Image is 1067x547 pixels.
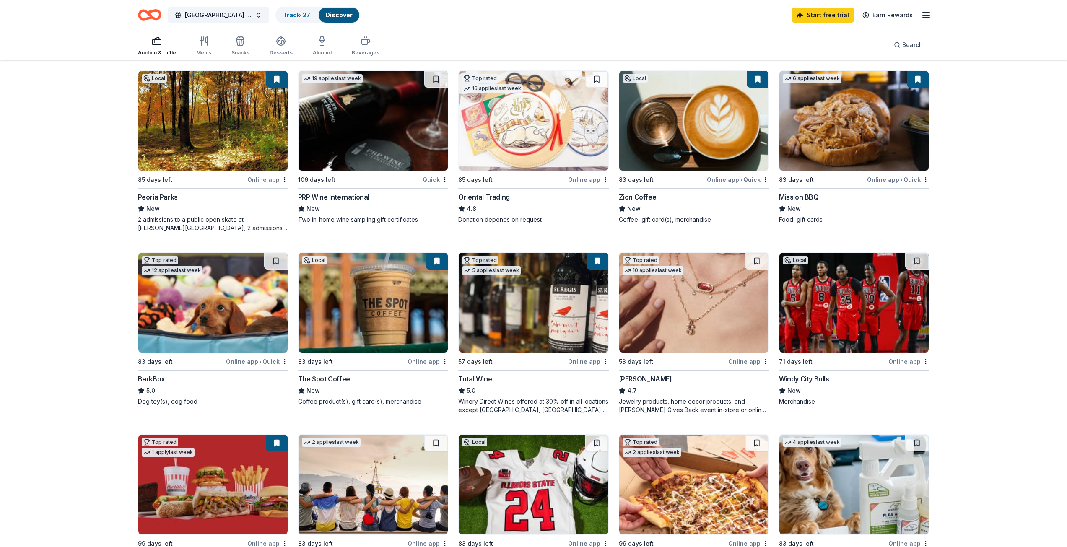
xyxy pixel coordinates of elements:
[231,33,249,60] button: Snacks
[299,253,448,353] img: Image for The Spot Coffee
[275,7,360,23] button: Track· 27Discover
[458,70,608,224] a: Image for Oriental TradingTop rated16 applieslast week85 days leftOnline appOriental Trading4.8Do...
[168,7,269,23] button: [GEOGRAPHIC_DATA] Helper Christmas Fundraiser
[138,192,178,202] div: Peoria Parks
[138,435,288,534] img: Image for Portillo's
[142,438,178,446] div: Top rated
[408,356,448,367] div: Online app
[458,175,493,185] div: 85 days left
[779,435,929,534] img: Image for Wondercide
[619,215,769,224] div: Coffee, gift card(s), merchandise
[783,74,841,83] div: 6 applies last week
[619,435,768,534] img: Image for Casey's
[462,256,498,264] div: Top rated
[138,252,288,406] a: Image for BarkBoxTop rated12 applieslast week83 days leftOnline app•QuickBarkBox5.0Dog toy(s), do...
[146,386,155,396] span: 5.0
[325,11,353,18] a: Discover
[260,358,261,365] span: •
[779,70,929,224] a: Image for Mission BBQ6 applieslast week83 days leftOnline app•QuickMission BBQNewFood, gift cards
[783,256,808,264] div: Local
[779,357,813,367] div: 71 days left
[142,74,167,83] div: Local
[138,215,288,232] div: 2 admissions to a public open skate at [PERSON_NAME][GEOGRAPHIC_DATA], 2 admissions to [GEOGRAPHI...
[707,174,769,185] div: Online app Quick
[623,448,681,457] div: 2 applies last week
[138,253,288,353] img: Image for BarkBox
[867,174,929,185] div: Online app Quick
[458,192,510,202] div: Oriental Trading
[306,386,320,396] span: New
[138,357,173,367] div: 83 days left
[728,356,769,367] div: Online app
[619,175,654,185] div: 83 days left
[247,174,288,185] div: Online app
[298,357,333,367] div: 83 days left
[619,253,768,353] img: Image for Kendra Scott
[306,204,320,214] span: New
[619,397,769,414] div: Jewelry products, home decor products, and [PERSON_NAME] Gives Back event in-store or online (or ...
[142,266,202,275] div: 12 applies last week
[231,49,249,56] div: Snacks
[779,253,929,353] img: Image for Windy City Bulls
[299,71,448,171] img: Image for PRP Wine International
[196,33,211,60] button: Meals
[462,74,498,83] div: Top rated
[623,438,659,446] div: Top rated
[138,70,288,232] a: Image for Peoria ParksLocal85 days leftOnline appPeoria ParksNew2 admissions to a public open ska...
[196,49,211,56] div: Meals
[298,215,448,224] div: Two in-home wine sampling gift certificates
[302,256,327,264] div: Local
[779,374,829,384] div: Windy City Bulls
[787,204,801,214] span: New
[138,397,288,406] div: Dog toy(s), dog food
[302,438,361,447] div: 2 applies last week
[459,435,608,534] img: Image for Illinois State Athletics
[462,438,487,446] div: Local
[138,175,172,185] div: 85 days left
[458,215,608,224] div: Donation depends on request
[352,49,379,56] div: Beverages
[298,252,448,406] a: Image for The Spot CoffeeLocal83 days leftOnline appThe Spot CoffeeNewCoffee product(s), gift car...
[779,175,814,185] div: 83 days left
[458,252,608,414] a: Image for Total WineTop rated5 applieslast week57 days leftOnline appTotal Wine5.0Winery Direct W...
[462,266,521,275] div: 5 applies last week
[142,448,195,457] div: 1 apply last week
[138,49,176,56] div: Auction & raffle
[298,192,369,202] div: PRP Wine International
[623,74,648,83] div: Local
[619,71,768,171] img: Image for Zion Coffee
[619,192,657,202] div: Zion Coffee
[783,438,841,447] div: 4 applies last week
[627,386,637,396] span: 4.7
[138,5,161,25] a: Home
[423,174,448,185] div: Quick
[901,176,903,183] span: •
[138,33,176,60] button: Auction & raffle
[146,204,160,214] span: New
[779,397,929,406] div: Merchandise
[459,253,608,353] img: Image for Total Wine
[740,176,742,183] span: •
[458,397,608,414] div: Winery Direct Wines offered at 30% off in all locations except [GEOGRAPHIC_DATA], [GEOGRAPHIC_DAT...
[568,356,609,367] div: Online app
[185,10,252,20] span: [GEOGRAPHIC_DATA] Helper Christmas Fundraiser
[138,374,165,384] div: BarkBox
[462,84,523,93] div: 16 applies last week
[857,8,918,23] a: Earn Rewards
[138,71,288,171] img: Image for Peoria Parks
[779,71,929,171] img: Image for Mission BBQ
[779,252,929,406] a: Image for Windy City BullsLocal71 days leftOnline appWindy City BullsNewMerchandise
[619,252,769,414] a: Image for Kendra ScottTop rated10 applieslast week53 days leftOnline app[PERSON_NAME]4.7Jewelry p...
[888,356,929,367] div: Online app
[458,374,492,384] div: Total Wine
[623,266,683,275] div: 10 applies last week
[619,70,769,224] a: Image for Zion CoffeeLocal83 days leftOnline app•QuickZion CoffeeNewCoffee, gift card(s), merchan...
[467,204,476,214] span: 4.8
[779,192,819,202] div: Mission BBQ
[283,11,310,18] a: Track· 27
[299,435,448,534] img: Image for Let's Roam
[787,386,801,396] span: New
[623,256,659,264] div: Top rated
[458,357,493,367] div: 57 days left
[619,374,672,384] div: [PERSON_NAME]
